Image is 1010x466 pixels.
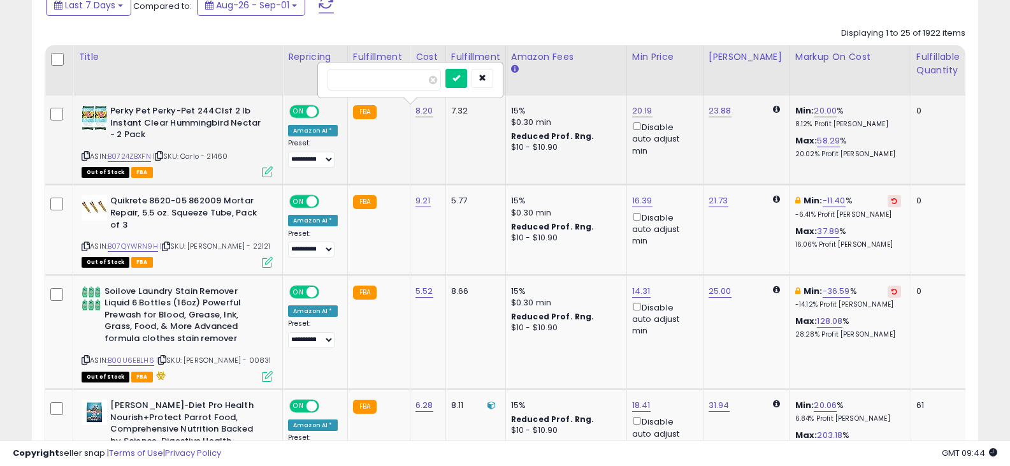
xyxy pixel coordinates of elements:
[451,195,496,207] div: 5.77
[415,194,431,207] a: 9.21
[795,399,814,411] b: Min:
[632,120,693,157] div: Disable auto adjust min
[110,105,265,144] b: Perky Pet Perky-Pet 244Clsf 2 lb Instant Clear Hummingbird Nectar - 2 Pack
[511,233,617,244] div: $10 - $10.90
[632,285,651,298] a: 14.31
[288,419,338,431] div: Amazon AI *
[291,401,307,412] span: ON
[795,330,901,339] p: 28.28% Profit [PERSON_NAME]
[916,50,960,77] div: Fulfillable Quantity
[632,105,653,117] a: 20.19
[709,194,728,207] a: 21.73
[108,151,151,162] a: B0724ZBXFN
[511,221,595,232] b: Reduced Prof. Rng.
[632,50,698,64] div: Min Price
[131,167,153,178] span: FBA
[511,311,595,322] b: Reduced Prof. Rng.
[795,240,901,249] p: 16.06% Profit [PERSON_NAME]
[632,210,693,247] div: Disable auto adjust min
[288,125,338,136] div: Amazon AI *
[795,150,901,159] p: 20.02% Profit [PERSON_NAME]
[353,195,377,209] small: FBA
[13,447,59,459] strong: Copyright
[511,414,595,425] b: Reduced Prof. Rng.
[291,196,307,207] span: ON
[165,447,221,459] a: Privacy Policy
[823,285,850,298] a: -36.59
[817,135,840,147] a: 58.29
[110,400,265,462] b: [PERSON_NAME]-Diet Pro Health Nourish+Protect Parrot Food, Comprehensive Nutrition Backed by Scie...
[942,447,997,459] span: 2025-09-9 09:44 GMT
[795,286,901,309] div: %
[814,105,837,117] a: 20.00
[156,355,271,365] span: | SKU: [PERSON_NAME] - 00831
[511,195,617,207] div: 15%
[795,316,901,339] div: %
[109,447,163,459] a: Terms of Use
[291,106,307,117] span: ON
[632,414,693,451] div: Disable auto adjust min
[317,286,338,297] span: OFF
[451,105,496,117] div: 7.32
[511,142,617,153] div: $10 - $10.90
[841,27,965,40] div: Displaying 1 to 25 of 1922 items
[131,257,153,268] span: FBA
[288,50,342,64] div: Repricing
[817,225,839,238] a: 37.89
[795,195,901,219] div: %
[795,414,901,423] p: 6.84% Profit [PERSON_NAME]
[916,400,956,411] div: 61
[804,285,823,297] b: Min:
[795,300,901,309] p: -14.12% Profit [PERSON_NAME]
[795,135,901,159] div: %
[795,120,901,129] p: 8.12% Profit [PERSON_NAME]
[82,257,129,268] span: All listings that are currently out of stock and unavailable for purchase on Amazon
[82,286,101,311] img: 511U7wPYEWL._SL40_.jpg
[795,210,901,219] p: -6.41% Profit [PERSON_NAME]
[108,355,154,366] a: B00U6EBLH6
[451,400,496,411] div: 8.11
[288,139,338,168] div: Preset:
[511,64,519,75] small: Amazon Fees.
[916,105,956,117] div: 0
[110,195,265,234] b: Quikrete 8620-05 862009 Mortar Repair, 5.5 oz. Squeeze Tube, Pack of 3
[82,372,129,382] span: All listings that are currently out of stock and unavailable for purchase on Amazon
[709,105,732,117] a: 23.88
[632,300,693,337] div: Disable auto adjust min
[82,105,273,176] div: ASIN:
[82,400,107,425] img: 417hiwjJ66L._SL40_.jpg
[82,195,107,221] img: 41SXLy691KL._SL40_.jpg
[709,50,784,64] div: [PERSON_NAME]
[790,45,911,96] th: The percentage added to the cost of goods (COGS) that forms the calculator for Min & Max prices.
[511,286,617,297] div: 15%
[288,215,338,226] div: Amazon AI *
[511,207,617,219] div: $0.30 min
[82,195,273,266] div: ASIN:
[82,286,273,381] div: ASIN:
[451,286,496,297] div: 8.66
[288,319,338,348] div: Preset:
[632,194,653,207] a: 16.39
[78,50,277,64] div: Title
[288,305,338,317] div: Amazon AI *
[82,167,129,178] span: All listings that are currently out of stock and unavailable for purchase on Amazon
[814,399,837,412] a: 20.06
[709,285,732,298] a: 25.00
[804,194,823,207] b: Min:
[415,285,433,298] a: 5.52
[817,315,842,328] a: 128.08
[415,50,440,64] div: Cost
[82,105,107,131] img: 61SlCZsGnwL._SL40_.jpg
[511,131,595,142] b: Reduced Prof. Rng.
[108,241,158,252] a: B07QYWRN9H
[795,105,901,129] div: %
[153,151,227,161] span: | SKU: Carlo - 21460
[511,117,617,128] div: $0.30 min
[511,297,617,309] div: $0.30 min
[288,229,338,258] div: Preset:
[916,286,956,297] div: 0
[353,50,405,64] div: Fulfillment
[105,286,259,348] b: Soilove Laundry Stain Remover Liquid 6 Bottles (16oz) Powerful Prewash for Blood, Grease, Ink, Gr...
[317,401,338,412] span: OFF
[632,399,651,412] a: 18.41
